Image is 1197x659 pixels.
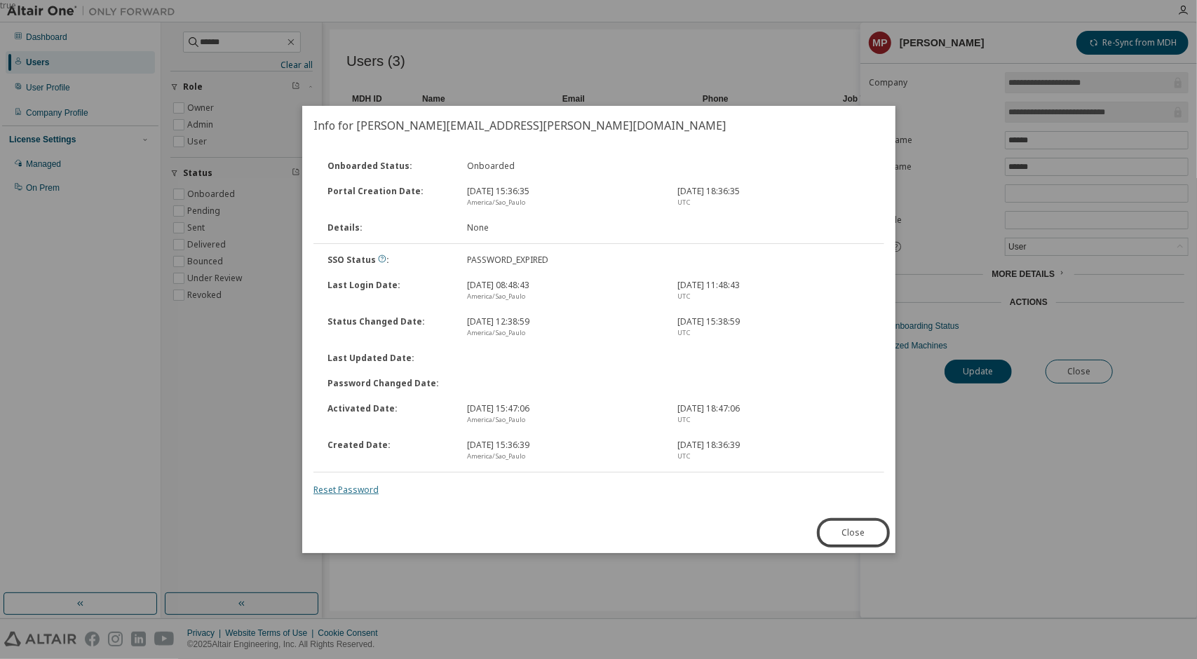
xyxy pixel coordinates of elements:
h2: Info for [PERSON_NAME][EMAIL_ADDRESS][PERSON_NAME][DOMAIN_NAME] [302,106,895,145]
div: [DATE] 18:47:06 [668,403,878,426]
div: Last Updated Date : [319,353,459,364]
div: America/Sao_Paulo [467,327,660,339]
div: UTC [677,451,870,462]
div: [DATE] 15:36:39 [459,440,668,462]
div: [DATE] 08:48:43 [459,280,668,302]
div: UTC [677,197,870,208]
div: Onboarded [459,161,668,172]
div: None [459,222,668,233]
div: Details : [319,222,459,233]
a: Reset Password [313,484,379,496]
div: America/Sao_Paulo [467,197,660,208]
div: [DATE] 11:48:43 [668,280,878,302]
div: [DATE] 18:36:39 [668,440,878,462]
div: [DATE] 12:38:59 [459,316,668,339]
button: Close [820,521,887,545]
div: [DATE] 15:36:35 [459,186,668,208]
div: UTC [677,327,870,339]
div: Onboarded Status : [319,161,459,172]
div: America/Sao_Paulo [467,291,660,302]
div: PASSWORD_EXPIRED [459,254,668,266]
div: [DATE] 18:36:35 [668,186,878,208]
div: America/Sao_Paulo [467,451,660,462]
div: UTC [677,291,870,302]
div: UTC [677,414,870,426]
div: Last Login Date : [319,280,459,302]
div: Activated Date : [319,403,459,426]
div: Created Date : [319,440,459,462]
div: [DATE] 15:47:06 [459,403,668,426]
div: SSO Status : [319,254,459,266]
div: America/Sao_Paulo [467,414,660,426]
div: [DATE] 15:38:59 [668,316,878,339]
div: Status Changed Date : [319,316,459,339]
div: Password Changed Date : [319,378,459,389]
div: Portal Creation Date : [319,186,459,208]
